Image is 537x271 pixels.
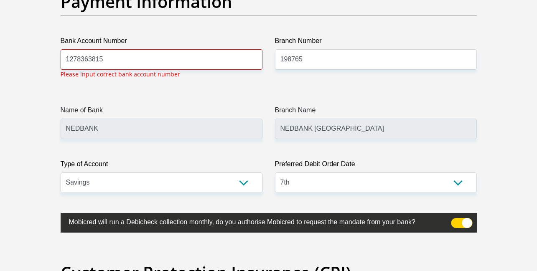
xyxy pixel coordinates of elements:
label: Bank Account Number [61,36,262,49]
input: Name of Bank [61,119,262,139]
label: Type of Account [61,159,262,172]
p: Please input correct bank account number [61,70,180,79]
label: Branch Name [275,105,477,119]
label: Preferred Debit Order Date [275,159,477,172]
input: Bank Account Number [61,49,262,70]
label: Mobicred will run a Debicheck collection monthly, do you authorise Mobicred to request the mandat... [61,213,435,229]
input: Branch Number [275,49,477,70]
label: Name of Bank [61,105,262,119]
label: Branch Number [275,36,477,49]
input: Branch Name [275,119,477,139]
